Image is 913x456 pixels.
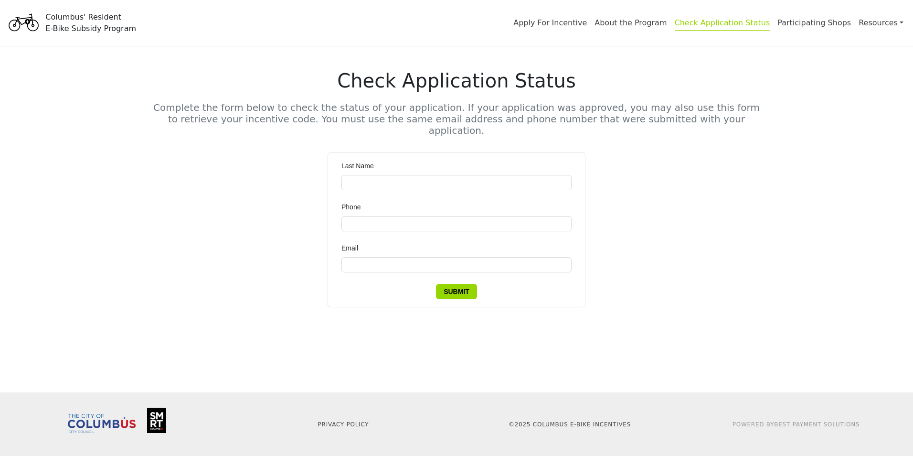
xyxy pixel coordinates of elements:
img: Smart Columbus [147,408,166,433]
label: Phone [341,202,367,212]
img: Columbus City Council [68,414,136,433]
input: Email [341,257,572,272]
button: Submit [436,284,477,299]
h5: Complete the form below to check the status of your application. If your application was approved... [153,102,760,136]
span: Submit [444,286,469,297]
img: Program logo [6,6,42,40]
a: Privacy Policy [318,421,369,428]
a: Powered ByBest Payment Solutions [733,421,860,428]
a: Resources [859,13,903,33]
h1: Check Application Status [153,69,760,92]
a: Columbus' ResidentE-Bike Subsidy Program [6,17,136,28]
a: Participating Shops [777,18,851,27]
a: About the Program [595,18,667,27]
p: © 2025 Columbus E-Bike Incentives [462,420,677,429]
label: Email [341,243,365,253]
div: Columbus' Resident E-Bike Subsidy Program [45,11,136,34]
a: Check Application Status [675,18,770,31]
a: Apply For Incentive [513,18,587,27]
label: Last Name [341,161,381,171]
input: Phone [341,216,572,231]
input: Last Name [341,175,572,190]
